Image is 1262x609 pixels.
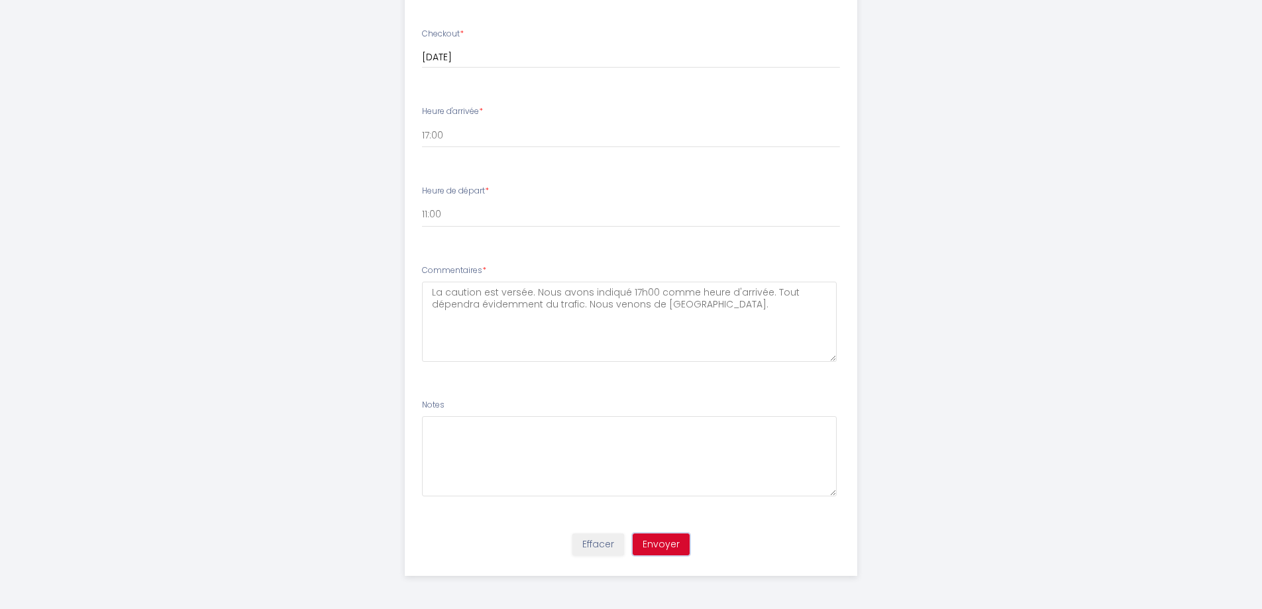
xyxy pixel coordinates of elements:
label: Heure d'arrivée [422,105,483,118]
button: Envoyer [633,533,690,556]
button: Effacer [572,533,624,556]
label: Heure de départ [422,185,489,197]
label: Notes [422,399,445,412]
label: Checkout [422,28,464,40]
label: Commentaires [422,264,486,277]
